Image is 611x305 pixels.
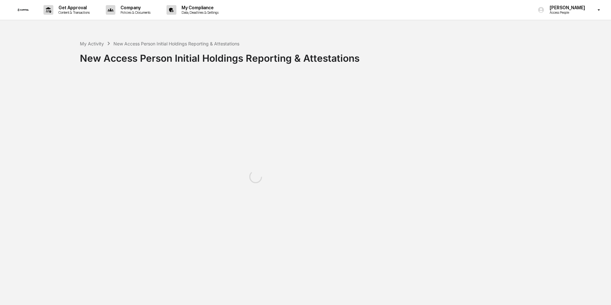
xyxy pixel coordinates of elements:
[545,5,588,10] p: [PERSON_NAME]
[115,5,154,10] p: Company
[53,5,93,10] p: Get Approval
[176,5,222,10] p: My Compliance
[53,10,93,15] p: Content & Transactions
[545,10,588,15] p: Access People
[113,41,239,46] div: New Access Person Initial Holdings Reporting & Attestations
[80,47,608,64] div: New Access Person Initial Holdings Reporting & Attestations
[80,41,104,46] div: My Activity
[176,10,222,15] p: Data, Deadlines & Settings
[15,7,31,13] img: logo
[115,10,154,15] p: Policies & Documents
